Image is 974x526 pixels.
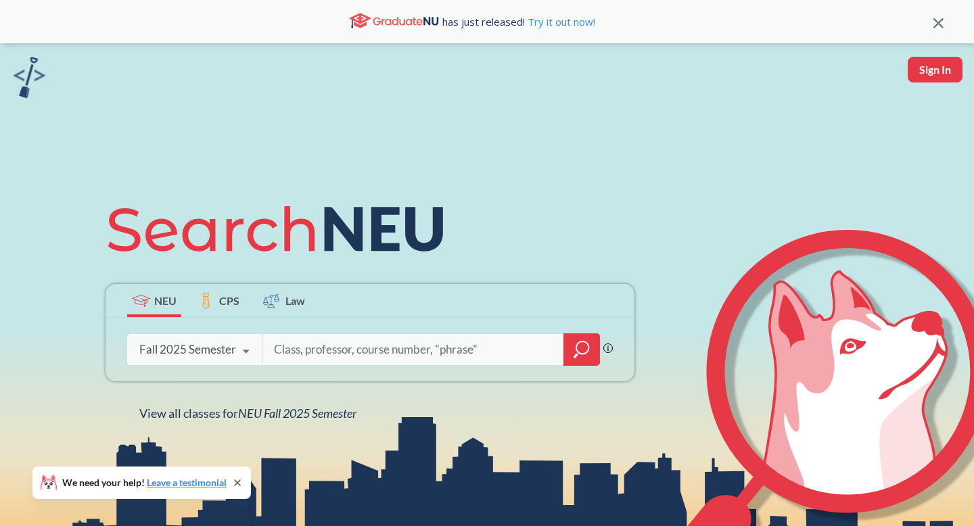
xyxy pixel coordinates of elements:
span: has just released! [442,14,595,29]
svg: magnifying glass [574,340,590,359]
div: magnifying glass [563,333,600,366]
div: Fall 2025 Semester [139,342,236,357]
a: Leave a testimonial [147,477,227,488]
span: NEU Fall 2025 Semester [238,406,356,421]
a: Try it out now! [525,15,595,28]
span: NEU [154,293,177,308]
span: View all classes for [139,406,356,421]
span: CPS [219,293,239,308]
input: Class, professor, course number, "phrase" [273,335,554,364]
button: Sign In [908,57,963,82]
img: sandbox logo [14,57,45,98]
span: Law [285,293,305,308]
span: We need your help! [62,478,227,487]
a: sandbox logo [14,57,45,102]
